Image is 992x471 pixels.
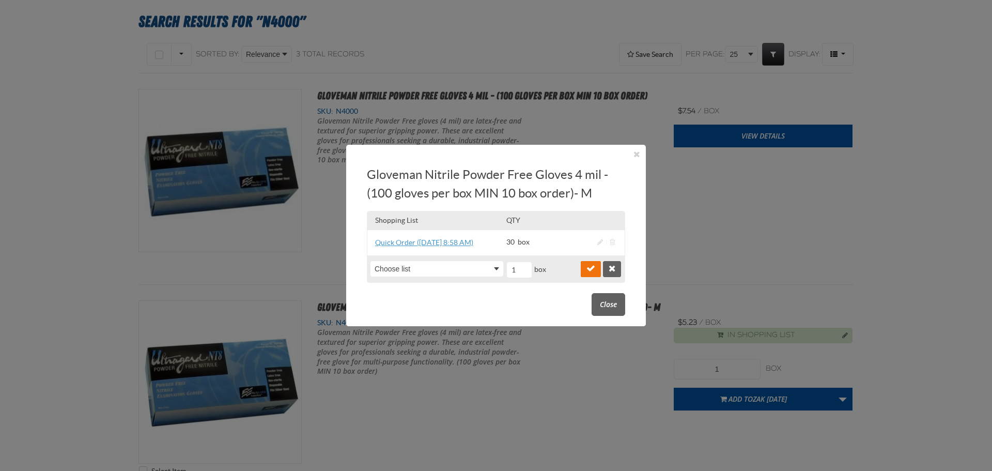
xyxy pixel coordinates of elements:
[367,211,506,230] th: Shopping List
[506,262,532,278] input: Enter a QTY
[595,237,605,247] button: Change item quantity in the Shopping List
[600,299,617,309] span: Close
[375,238,473,247] a: Quick Order ([DATE] 8:58 AM)
[630,148,643,160] button: Close the Dialog
[367,168,608,200] span: Gloveman Nitrile Powder Free Gloves 4 mil - (100 gloves per box MIN 10 box order)- M
[603,261,621,277] button: Decline changes in the Shopping List
[506,211,625,230] th: QTY
[518,238,530,246] span: box
[592,293,625,316] button: Close the Dialog
[608,237,617,247] button: Delete this Shopping list item
[375,264,492,275] span: Choose list
[581,261,601,277] button: Apply changes in the Shopping List
[534,263,568,275] div: box
[506,237,515,247] span: 30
